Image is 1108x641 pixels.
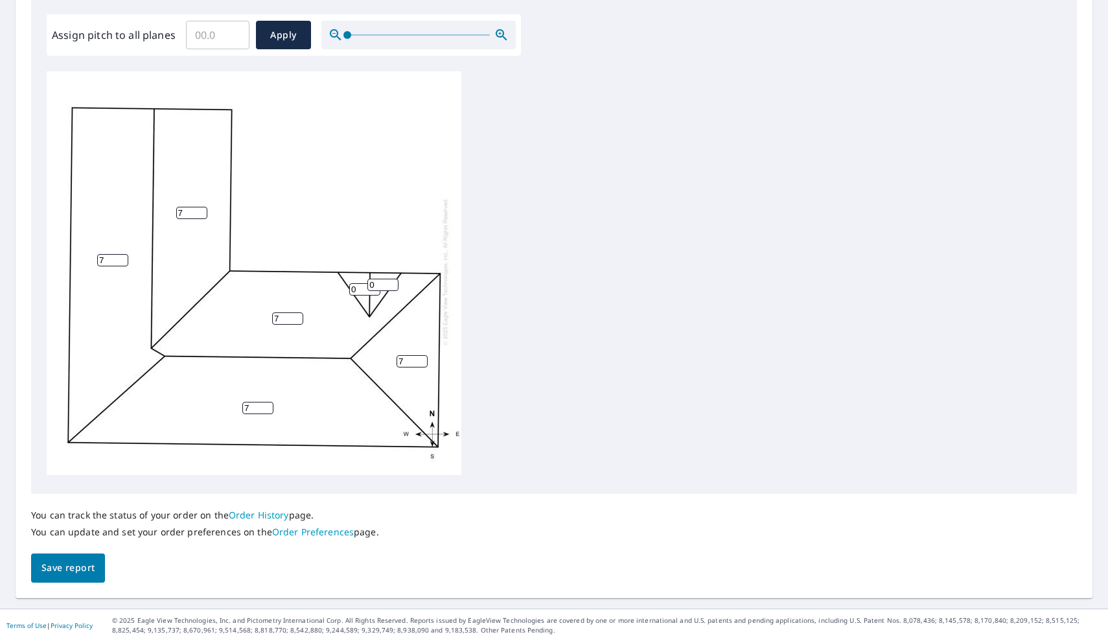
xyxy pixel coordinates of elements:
[266,27,301,43] span: Apply
[31,554,105,583] button: Save report
[272,526,354,538] a: Order Preferences
[186,17,249,53] input: 00.0
[31,526,379,538] p: You can update and set your order preferences on the page.
[51,621,93,630] a: Privacy Policy
[256,21,311,49] button: Apply
[31,509,379,521] p: You can track the status of your order on the page.
[6,621,47,630] a: Terms of Use
[41,560,95,576] span: Save report
[6,622,93,629] p: |
[112,616,1102,635] p: © 2025 Eagle View Technologies, Inc. and Pictometry International Corp. All Rights Reserved. Repo...
[52,27,176,43] label: Assign pitch to all planes
[229,509,289,521] a: Order History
